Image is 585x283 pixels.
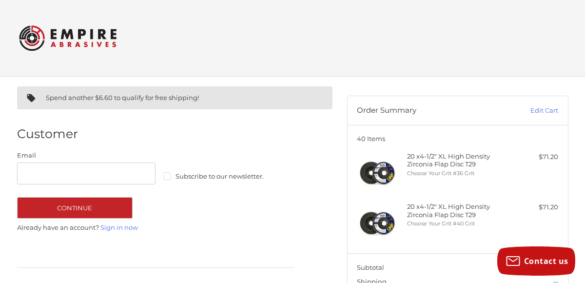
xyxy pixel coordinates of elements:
label: Email [17,151,156,161]
iframe: PayPal-paypal [14,241,92,258]
iframe: PayPal-paylater [101,241,179,258]
span: Subscribe to our newsletter. [175,172,264,180]
h2: Customer [17,126,78,141]
h4: 20 x 4-1/2" XL High Density Zirconia Flap Disc T29 [407,152,506,168]
a: Sign in now [100,223,138,231]
li: Choose Your Grit #40 Grit [407,220,506,228]
button: Continue [17,197,133,219]
div: $71.20 [508,202,558,212]
span: Contact us [524,256,568,266]
p: Already have an account? [17,223,294,233]
button: Contact us [497,246,575,276]
div: $71.20 [508,152,558,162]
h3: 40 Items [357,135,558,142]
span: Spend another $6.60 to qualify for free shipping! [46,94,199,101]
img: Empire Abrasives [19,19,117,57]
h4: 20 x 4-1/2" XL High Density Zirconia Flap Disc T29 [407,202,506,219]
span: Subtotal [357,263,384,271]
li: Choose Your Grit #36 Grit [407,169,506,178]
h3: Order Summary [357,106,494,116]
a: Edit Cart [494,106,558,116]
